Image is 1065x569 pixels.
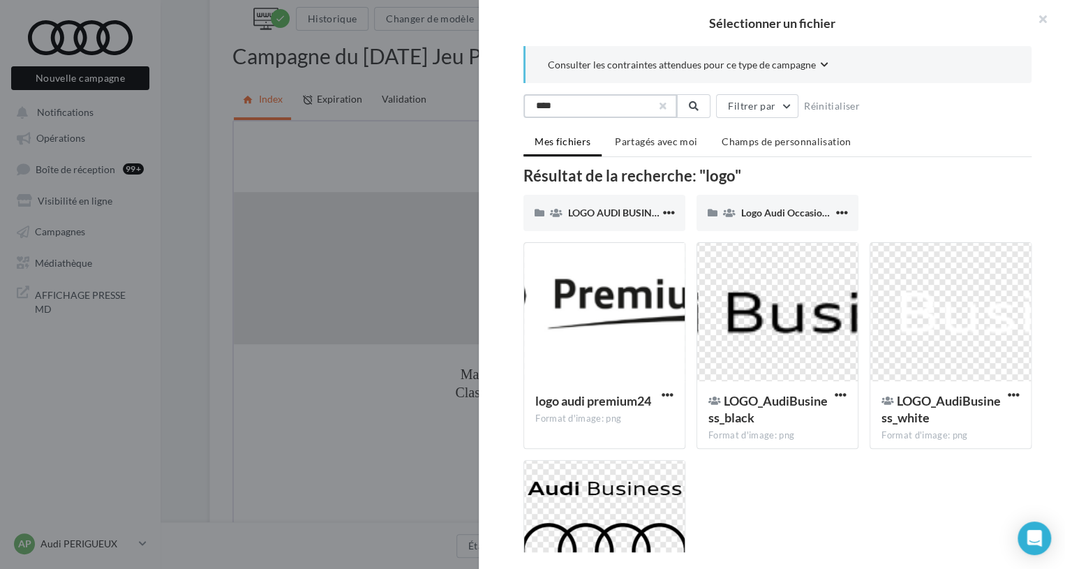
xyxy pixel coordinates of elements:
[615,135,697,147] span: Partagés avec moi
[798,98,865,114] button: Réinitialiser
[708,429,847,442] div: Format d'image: png
[716,94,798,118] button: Filtrer par
[226,245,489,260] span: Maecenas sed ante pellentesque, posuere leo id
[708,393,828,425] span: LOGO_AudiBusiness_black
[133,428,583,443] label: Nom
[501,17,1043,29] h2: Sélectionner un fichier
[221,263,495,279] span: Class aptent taciti sociosqu litora conubia nostra.
[523,168,1032,184] div: Résultat de la recherche: "logo"
[568,207,669,219] span: LOGO AUDI BUSINESS
[535,413,673,425] div: Format d'image: png
[263,281,454,297] span: Praesent laoreet malesuada cursus
[722,135,851,147] span: Champs de personnalisation
[1018,522,1051,555] div: Open Intercom Messenger
[548,58,816,72] span: Consulter les contraintes attendues pour ce type de campagne
[535,135,590,147] span: Mes fichiers
[149,77,567,209] img: img-full-width-THIN.png
[741,207,851,219] span: Logo Audi Occasion :plus
[548,57,828,75] button: Consulter les contraintes attendues pour ce type de campagne
[297,10,419,64] img: img-logo.png
[261,347,454,364] strong: Lorem ipsum dolor sit amet ?
[881,429,1020,442] div: Format d'image: png
[881,393,1001,425] span: LOGO_AudiBusiness_white
[535,393,651,408] span: logo audi premium24
[133,494,583,509] label: Prénom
